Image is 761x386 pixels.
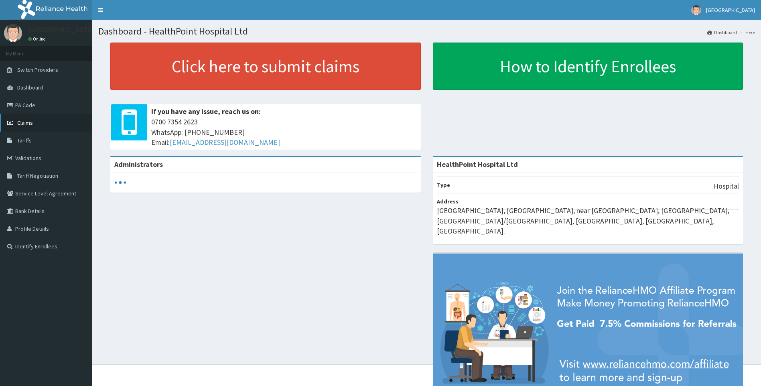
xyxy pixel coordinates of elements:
[17,119,33,126] span: Claims
[110,43,421,90] a: Click here to submit claims
[17,137,32,144] span: Tariffs
[738,29,755,36] li: Here
[17,84,43,91] span: Dashboard
[114,160,163,169] b: Administrators
[433,43,743,90] a: How to Identify Enrollees
[28,36,47,42] a: Online
[714,181,739,191] p: Hospital
[151,117,417,148] span: 0700 7354 2623 WhatsApp: [PHONE_NUMBER] Email:
[28,26,94,33] p: [GEOGRAPHIC_DATA]
[707,29,737,36] a: Dashboard
[114,177,126,189] svg: audio-loading
[691,5,701,15] img: User Image
[437,160,518,169] strong: HealthPoint Hospital Ltd
[437,198,459,205] b: Address
[98,26,755,37] h1: Dashboard - HealthPoint Hospital Ltd
[706,6,755,14] span: [GEOGRAPHIC_DATA]
[437,181,450,189] b: Type
[437,205,739,236] p: [GEOGRAPHIC_DATA], [GEOGRAPHIC_DATA], near [GEOGRAPHIC_DATA], [GEOGRAPHIC_DATA], [GEOGRAPHIC_DATA...
[170,138,280,147] a: [EMAIL_ADDRESS][DOMAIN_NAME]
[17,66,58,73] span: Switch Providers
[151,107,261,116] b: If you have any issue, reach us on:
[4,24,22,42] img: User Image
[17,172,58,179] span: Tariff Negotiation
